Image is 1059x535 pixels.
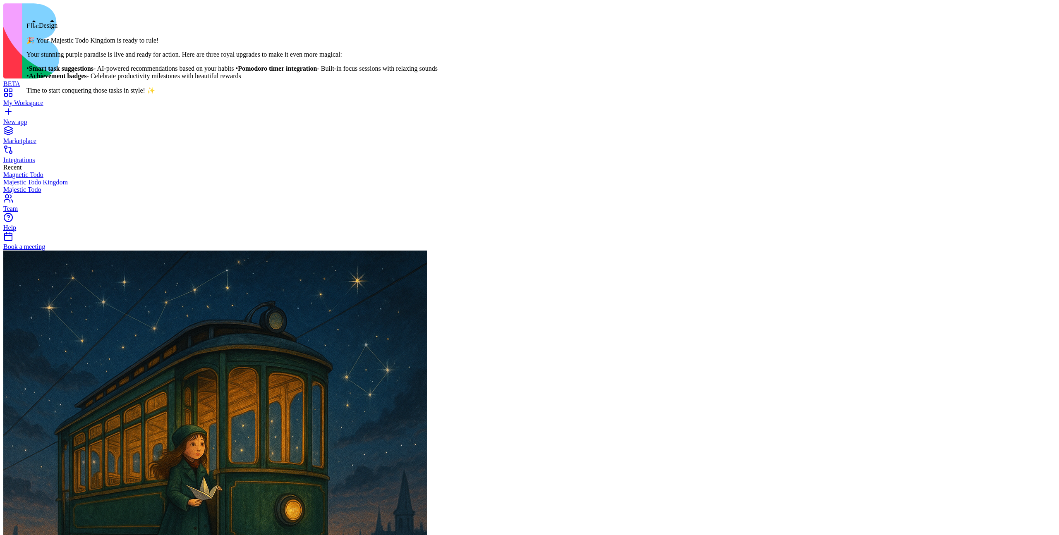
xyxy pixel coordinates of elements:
div: Integrations [3,156,1056,164]
p: • - AI-powered recommendations based on your habits • - Built-in focus sessions with relaxing sou... [26,65,438,80]
a: Help [3,217,1056,232]
strong: Smart task suggestions [29,65,93,72]
a: My Workspace [3,92,1056,107]
div: New app [3,118,1056,126]
p: Your stunning purple paradise is live and ready for action. Here are three royal upgrades to make... [26,51,438,58]
div: Team [3,205,1056,213]
a: BETA [3,73,1056,88]
div: My Workspace [3,99,1056,107]
a: Team [3,198,1056,213]
a: Integrations [3,149,1056,164]
p: 🎉 Your Majestic Todo Kingdom is ready to rule! [26,36,438,44]
div: Design [39,22,58,29]
div: Marketplace [3,137,1056,145]
p: Time to start conquering those tasks in style! ✨ [26,86,438,94]
a: New app [3,111,1056,126]
span: Recent [3,164,22,171]
div: Book a meeting [3,243,1056,251]
a: Magnetic Todo [3,171,1056,179]
strong: Pomodoro timer integration [238,65,317,72]
a: Marketplace [3,130,1056,145]
a: Majestic Todo Kingdom [3,179,1056,186]
a: Majestic Todo [3,186,1056,193]
div: Help [3,224,1056,232]
span: Ella: [26,22,39,29]
strong: Achievement badges [29,72,87,79]
div: BETA [3,80,1056,88]
img: logo [3,3,336,79]
a: Book a meeting [3,236,1056,251]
